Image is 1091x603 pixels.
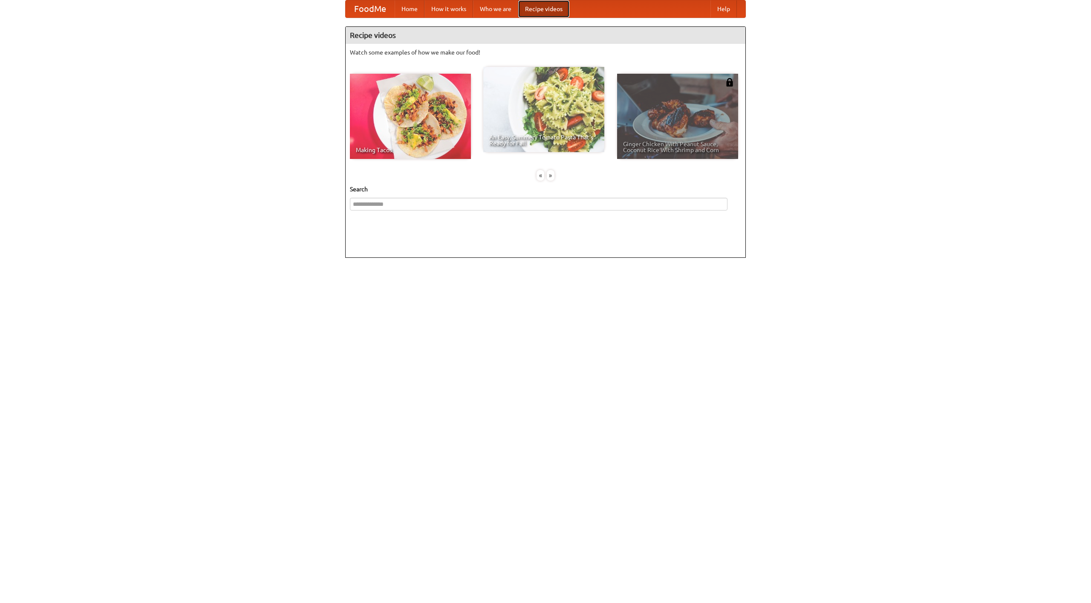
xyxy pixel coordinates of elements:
a: Who we are [473,0,518,17]
a: An Easy, Summery Tomato Pasta That's Ready for Fall [483,67,604,152]
img: 483408.png [725,78,734,87]
a: Home [395,0,424,17]
div: » [547,170,554,181]
a: Recipe videos [518,0,569,17]
a: How it works [424,0,473,17]
span: Making Tacos [356,147,465,153]
a: Help [710,0,737,17]
a: Making Tacos [350,74,471,159]
span: An Easy, Summery Tomato Pasta That's Ready for Fall [489,134,598,146]
h4: Recipe videos [346,27,745,44]
p: Watch some examples of how we make our food! [350,48,741,57]
div: « [537,170,544,181]
a: FoodMe [346,0,395,17]
h5: Search [350,185,741,193]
